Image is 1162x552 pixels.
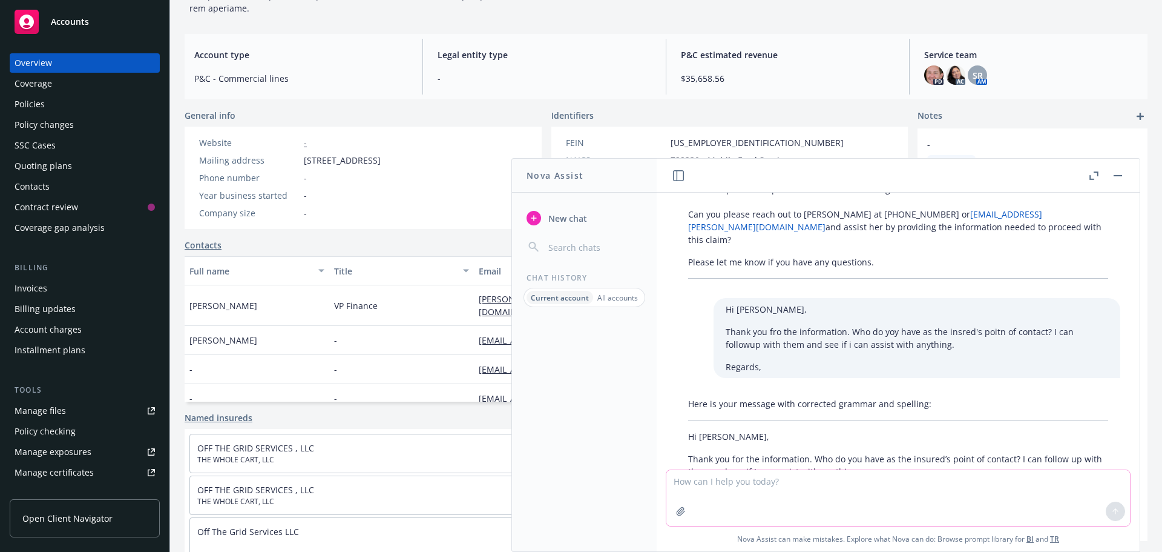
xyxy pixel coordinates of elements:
a: Manage exposures [10,442,160,462]
div: Phone number [199,171,299,184]
a: [EMAIL_ADDRESS][PERSON_NAME][DOMAIN_NAME] [479,334,698,346]
a: Coverage gap analysis [10,218,160,238]
span: Service team [924,48,1138,61]
span: VP Finance [334,299,378,312]
a: Contract review [10,198,160,217]
p: Thank you fro the information. Who do yoy have as the insred's poitn of contact? I can followup w... [726,325,1108,351]
div: Website [199,136,299,149]
span: - [304,171,307,184]
span: New chat [546,212,587,225]
div: Overview [15,53,52,73]
a: [EMAIL_ADDRESS][PERSON_NAME][DOMAIN_NAME] [479,364,698,375]
span: [PERSON_NAME] [189,299,257,312]
a: Accounts [10,5,160,39]
p: Hi [PERSON_NAME], [688,430,1108,443]
div: NAICS [566,154,666,167]
a: Manage certificates [10,463,160,482]
a: Manage files [10,401,160,421]
a: add [1133,109,1147,124]
a: Contacts [185,239,222,251]
div: SSC Cases [15,136,56,155]
div: -CertificatesUpdatedby [PERSON_NAME] on [DATE] 4:43 PMThis account migrated from ecerts to Naviga... [917,128,1147,224]
span: - [438,72,651,85]
button: Title [329,256,474,285]
span: - [927,138,1106,151]
span: Legal entity type [438,48,651,61]
span: - [189,363,192,376]
a: Billing updates [10,299,160,319]
div: Chat History [512,273,657,283]
a: Policy checking [10,422,160,441]
a: Policy changes [10,115,160,135]
span: 722330 - Mobile Food Services [671,154,793,167]
div: Email [479,265,697,278]
p: Thank you for the information. Who do you have as the insured’s point of contact? I can follow up... [688,453,1108,478]
span: - [304,207,307,219]
a: Quoting plans [10,156,160,176]
a: Named insureds [185,411,252,424]
a: Policies [10,95,160,114]
button: Full name [185,256,329,285]
span: SR [973,69,983,82]
button: Email [474,256,715,285]
div: Policy checking [15,422,76,441]
div: Policies [15,95,45,114]
span: Open Client Navigator [22,512,113,525]
p: Hi [PERSON_NAME], [726,303,1108,316]
div: Contract review [15,198,78,217]
div: Full name [189,265,311,278]
span: [PERSON_NAME] [189,334,257,347]
span: Account type [194,48,408,61]
div: Manage files [15,401,66,421]
a: OFF THE GRID SERVICES , LLC [197,442,314,454]
span: - [189,392,192,405]
span: - [304,189,307,202]
a: Account charges [10,320,160,339]
span: General info [185,109,235,122]
img: photo [946,65,965,85]
span: Identifiers [551,109,594,122]
div: Policy changes [15,115,74,135]
div: Manage exposures [15,442,91,462]
p: ​​​​​​​Regards, [726,361,1108,373]
div: Title [334,265,456,278]
a: [EMAIL_ADDRESS][DOMAIN_NAME] [479,393,630,404]
div: Coverage [15,74,52,93]
a: - [304,137,307,148]
span: - [334,363,337,376]
span: - [334,334,337,347]
div: FEIN [566,136,666,149]
p: Here is your message with corrected grammar and spelling: [688,397,1108,410]
a: BI [1026,534,1034,544]
div: Contacts [15,177,50,196]
p: Please let me know if you have any questions. [688,256,1108,268]
span: P&C estimated revenue [681,48,894,61]
p: Can you please reach out to [PERSON_NAME] at [PHONE_NUMBER] or and assist her by providing the in... [688,208,1108,246]
p: All accounts [597,293,638,303]
h1: Nova Assist [527,169,583,182]
div: Billing updates [15,299,76,319]
img: photo [924,65,944,85]
div: Account charges [15,320,82,339]
div: Quoting plans [15,156,72,176]
span: $35,658.56 [681,72,894,85]
div: Manage certificates [15,463,94,482]
div: Installment plans [15,341,85,360]
span: P&C - Commercial lines [194,72,408,85]
div: Invoices [15,279,47,298]
div: Year business started [199,189,299,202]
span: - [334,392,337,405]
span: THE WHOLE CART, LLC [197,496,529,507]
button: New chat [522,207,647,229]
a: Overview [10,53,160,73]
div: Billing [10,262,160,274]
p: Current account [531,293,589,303]
div: Tools [10,384,160,396]
a: Off The Grid Services LLC [197,526,299,537]
a: Manage claims [10,484,160,503]
span: Certificates [932,158,971,168]
span: Notes [917,109,942,124]
span: [US_EMPLOYER_IDENTIFICATION_NUMBER] [671,136,844,149]
a: TR [1050,534,1059,544]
